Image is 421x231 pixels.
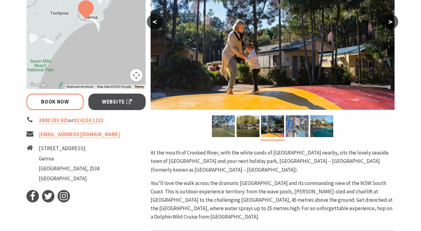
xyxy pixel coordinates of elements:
[39,144,99,153] li: [STREET_ADDRESS]
[67,85,93,89] button: Keyboard shortcuts
[135,85,144,89] a: Terms (opens in new tab)
[151,149,395,174] p: At the mouth of Crooked River, with the white sands of [GEOGRAPHIC_DATA] nearby, sits the lovely ...
[261,115,284,137] img: Bouncy Pillow
[383,14,398,29] button: >
[130,69,143,81] button: Map camera controls
[73,117,103,124] a: 02 4234 1233
[28,81,49,89] img: Google
[286,115,309,137] img: Playground
[39,117,69,124] a: 1800 281 935
[39,164,99,173] li: [GEOGRAPHIC_DATA], 2534
[88,94,146,110] a: Website
[236,115,260,137] img: Discovery Holiday Parks Gerroa
[212,115,235,137] img: Mini Golf
[39,174,99,183] li: [GEOGRAPHIC_DATA]
[28,81,49,89] a: Click to see this area on Google Maps
[147,14,162,29] button: <
[26,94,84,110] a: Book Now
[39,131,120,138] a: [EMAIL_ADDRESS][DOMAIN_NAME]
[310,115,333,137] img: Discovery Holiday Parks Gerroa
[39,155,99,163] li: Gerroa
[151,179,395,221] p: You’ll love the walk across the dramatic [GEOGRAPHIC_DATA] and its commanding view of the NSW Sou...
[97,85,131,88] span: Map data ©2025 Google
[102,98,132,106] span: Website
[26,116,146,125] li: or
